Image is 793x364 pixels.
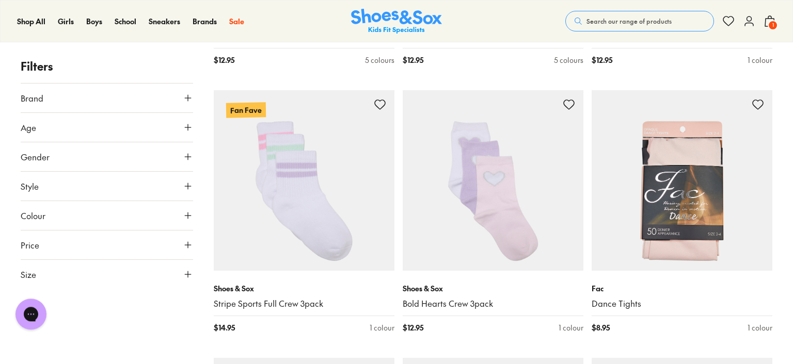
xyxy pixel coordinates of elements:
span: Brand [21,92,43,104]
span: Shop All [17,16,45,26]
p: Shoes & Sox [214,283,394,294]
button: Price [21,230,193,259]
a: Sneakers [149,16,180,27]
p: Fan Fave [226,102,266,118]
span: School [115,16,136,26]
a: School [115,16,136,27]
span: $ 14.95 [214,322,235,333]
p: Filters [21,58,193,75]
span: Search our range of products [586,16,672,26]
a: Shoes & Sox [351,9,442,34]
a: Stripe Sports Full Crew 3pack [214,298,394,309]
div: 1 colour [559,322,583,333]
span: Age [21,121,36,134]
p: Shoes & Sox [403,283,583,294]
span: 1 [768,20,778,30]
a: Dance Tights [592,298,772,309]
span: $ 12.95 [592,55,612,65]
a: Boys [86,16,102,27]
span: Boys [86,16,102,26]
span: Colour [21,209,45,222]
div: 1 colour [748,322,772,333]
p: Fac [592,283,772,294]
button: Brand [21,84,193,112]
img: SNS_Logo_Responsive.svg [351,9,442,34]
a: Fan Fave [214,90,394,271]
span: $ 8.95 [592,322,610,333]
button: Colour [21,201,193,230]
button: Style [21,172,193,201]
span: Sale [229,16,244,26]
a: Girls [58,16,74,27]
span: Gender [21,151,50,163]
span: $ 12.95 [403,55,423,65]
div: 5 colours [365,55,394,65]
a: Shop All [17,16,45,27]
span: $ 12.95 [403,322,423,333]
a: Brands [193,16,217,27]
div: 1 colour [370,322,394,333]
span: Size [21,268,36,280]
button: Gender [21,142,193,171]
span: Girls [58,16,74,26]
div: 5 colours [554,55,583,65]
a: Bold Hearts Crew 3pack [403,298,583,309]
button: Search our range of products [565,11,714,31]
div: 1 colour [748,55,772,65]
a: Sale [229,16,244,27]
span: Sneakers [149,16,180,26]
span: $ 12.95 [214,55,234,65]
span: Price [21,239,39,251]
button: 1 [764,10,776,32]
span: Style [21,180,39,192]
button: Age [21,113,193,142]
span: Brands [193,16,217,26]
iframe: Gorgias live chat messenger [10,295,52,333]
button: Size [21,260,193,289]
